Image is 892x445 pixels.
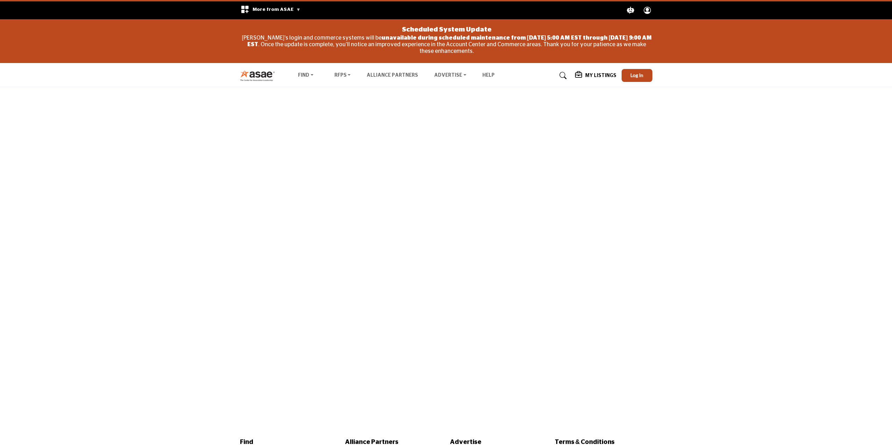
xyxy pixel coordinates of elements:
[240,70,279,81] img: Site Logo
[553,70,571,81] a: Search
[429,71,471,81] a: Advertise
[293,71,318,81] a: Find
[622,69,652,82] button: Log In
[242,35,652,55] p: [PERSON_NAME]'s login and commerce systems will be . Once the update is complete, you'll notice a...
[253,7,300,12] span: More from ASAE
[585,72,616,79] h5: My Listings
[630,72,643,78] span: Log In
[575,71,616,80] div: My Listings
[247,35,651,47] strong: unavailable during scheduled maintenance from [DATE] 5:00 AM EST through [DATE] 9:00 AM EST
[367,73,418,78] a: Alliance Partners
[482,73,495,78] a: Help
[242,23,652,35] div: Scheduled System Update
[330,71,356,81] a: RFPs
[236,1,305,19] div: More from ASAE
